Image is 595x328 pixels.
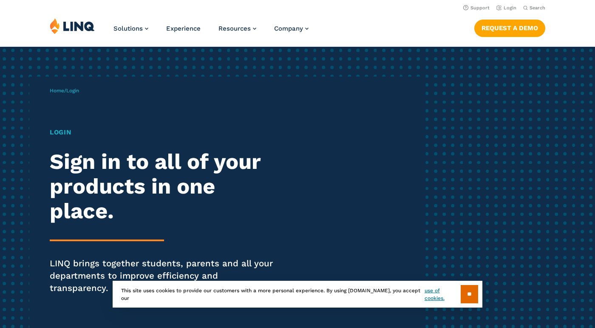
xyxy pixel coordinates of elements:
[523,5,545,11] button: Open Search Bar
[113,25,143,32] span: Solutions
[113,281,482,308] div: This site uses cookies to provide our customers with a more personal experience. By using [DOMAIN...
[218,25,251,32] span: Resources
[50,88,79,94] span: /
[474,18,545,37] nav: Button Navigation
[50,128,279,137] h1: Login
[113,18,309,46] nav: Primary Navigation
[166,25,201,32] a: Experience
[50,88,64,94] a: Home
[66,88,79,94] span: Login
[274,25,303,32] span: Company
[474,20,545,37] a: Request a Demo
[50,257,279,295] p: LINQ brings together students, parents and all your departments to improve efficiency and transpa...
[218,25,256,32] a: Resources
[50,18,95,34] img: LINQ | K‑12 Software
[274,25,309,32] a: Company
[496,5,516,11] a: Login
[463,5,490,11] a: Support
[425,287,461,302] a: use of cookies.
[113,25,148,32] a: Solutions
[50,149,279,223] h2: Sign in to all of your products in one place.
[530,5,545,11] span: Search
